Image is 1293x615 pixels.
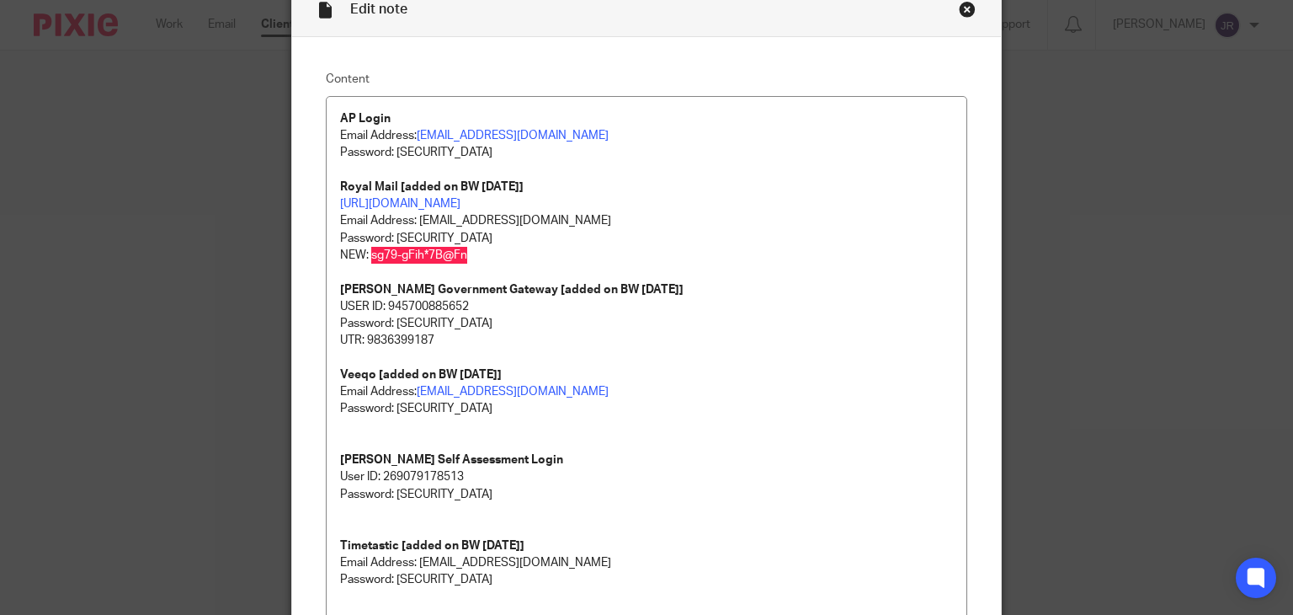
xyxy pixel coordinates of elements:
[417,386,609,398] a: [EMAIL_ADDRESS][DOMAIN_NAME]
[340,571,954,588] p: Password: [SECURITY_DATA]
[340,144,954,161] p: Password: [SECURITY_DATA]
[340,284,684,296] strong: [PERSON_NAME] Government Gateway [added on BW [DATE]]
[340,332,954,349] p: UTR: 9836399187
[340,113,391,125] strong: AP Login
[340,383,954,400] p: Email Address:
[340,554,954,571] p: Email Address: [EMAIL_ADDRESS][DOMAIN_NAME]
[340,212,954,264] p: Email Address: [EMAIL_ADDRESS][DOMAIN_NAME] Password: [SECURITY_DATA] NEW: sg79-gFih*7B@Fn
[340,198,460,210] a: [URL][DOMAIN_NAME]
[417,130,609,142] a: [EMAIL_ADDRESS][DOMAIN_NAME]
[379,369,502,381] strong: [added on BW [DATE]]
[340,369,376,381] strong: Veeqo
[340,315,954,332] p: Password: [SECURITY_DATA]
[340,181,524,193] strong: Royal Mail [added on BW [DATE]]
[340,540,524,552] strong: Timetastic [added on BW [DATE]]
[340,298,954,315] p: USER ID: 945700885652
[340,400,954,417] p: Password: [SECURITY_DATA]
[340,127,954,144] p: Email Address:
[340,486,954,503] p: Password: [SECURITY_DATA]
[959,1,976,18] div: Close this dialog window
[340,454,563,466] strong: [PERSON_NAME] Self Assessment Login
[326,71,968,88] label: Content
[350,3,407,16] span: Edit note
[340,468,954,485] p: User ID: 269079178513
